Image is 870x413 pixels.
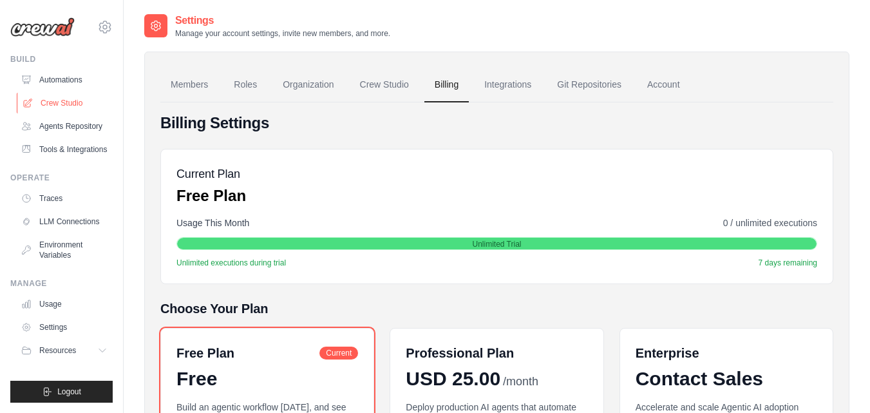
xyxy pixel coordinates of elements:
[176,186,246,206] p: Free Plan
[723,216,817,229] span: 0 / unlimited executions
[424,68,469,102] a: Billing
[806,351,870,413] iframe: Chat Widget
[15,139,113,160] a: Tools & Integrations
[176,165,246,183] h5: Current Plan
[637,68,690,102] a: Account
[472,239,521,249] span: Unlimited Trial
[319,347,358,360] span: Current
[15,317,113,338] a: Settings
[503,373,538,390] span: /month
[474,68,542,102] a: Integrations
[350,68,419,102] a: Crew Studio
[160,68,218,102] a: Members
[175,28,390,39] p: Manage your account settings, invite new members, and more.
[272,68,344,102] a: Organization
[10,54,113,64] div: Build
[10,17,75,37] img: Logo
[636,367,817,390] div: Contact Sales
[176,258,286,268] span: Unlimited executions during trial
[406,367,500,390] span: USD 25.00
[160,113,833,133] h4: Billing Settings
[176,216,249,229] span: Usage This Month
[160,300,833,318] h5: Choose Your Plan
[17,93,114,113] a: Crew Studio
[15,235,113,265] a: Environment Variables
[39,345,76,356] span: Resources
[10,173,113,183] div: Operate
[636,344,817,362] h6: Enterprise
[547,68,632,102] a: Git Repositories
[15,294,113,314] a: Usage
[15,340,113,361] button: Resources
[406,344,514,362] h6: Professional Plan
[176,367,358,390] div: Free
[175,13,390,28] h2: Settings
[10,278,113,289] div: Manage
[15,116,113,137] a: Agents Repository
[15,70,113,90] a: Automations
[759,258,817,268] span: 7 days remaining
[10,381,113,403] button: Logout
[57,387,81,397] span: Logout
[15,211,113,232] a: LLM Connections
[15,188,113,209] a: Traces
[223,68,267,102] a: Roles
[176,344,234,362] h6: Free Plan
